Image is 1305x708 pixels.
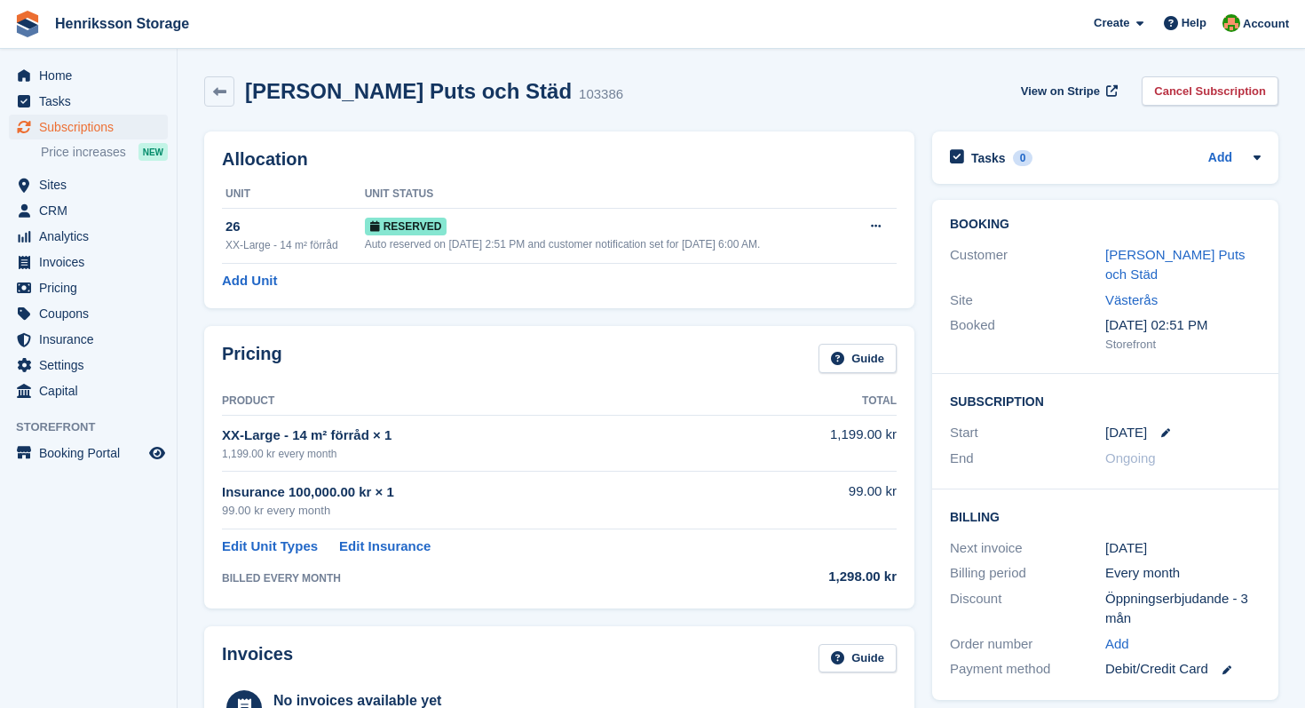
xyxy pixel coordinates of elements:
[39,250,146,274] span: Invoices
[245,79,572,103] h2: [PERSON_NAME] Puts och Städ
[1142,76,1278,106] a: Cancel Subscription
[16,418,177,436] span: Storefront
[9,224,168,249] a: menu
[1208,148,1232,169] a: Add
[138,143,168,161] div: NEW
[365,180,851,209] th: Unit Status
[222,149,897,170] h2: Allocation
[731,415,897,471] td: 1,199.00 kr
[39,327,146,352] span: Insurance
[1105,247,1246,282] a: [PERSON_NAME] Puts och Städ
[819,344,897,373] a: Guide
[225,237,365,253] div: XX-Large - 14 m² förråd
[950,659,1105,680] div: Payment method
[9,301,168,326] a: menu
[48,9,196,38] a: Henriksson Storage
[222,570,731,586] div: BILLED EVERY MONTH
[365,218,447,235] span: Reserved
[731,387,897,416] th: Total
[41,144,126,161] span: Price increases
[1105,563,1261,584] div: Every month
[731,472,897,529] td: 99.00 kr
[9,63,168,88] a: menu
[950,538,1105,559] div: Next invoice
[950,290,1105,311] div: Site
[1105,423,1147,443] time: 2025-08-27 23:00:00 UTC
[365,236,851,252] div: Auto reserved on [DATE] 2:51 PM and customer notification set for [DATE] 6:00 AM.
[39,224,146,249] span: Analytics
[971,150,1006,166] h2: Tasks
[222,344,282,373] h2: Pricing
[39,275,146,300] span: Pricing
[9,198,168,223] a: menu
[1182,14,1206,32] span: Help
[1013,150,1033,166] div: 0
[222,271,277,291] a: Add Unit
[950,392,1261,410] h2: Subscription
[950,589,1105,629] div: Discount
[1105,450,1156,465] span: Ongoing
[579,84,623,105] div: 103386
[1094,14,1129,32] span: Create
[9,378,168,403] a: menu
[222,537,318,557] a: Edit Unit Types
[731,567,897,587] div: 1,298.00 kr
[339,537,431,557] a: Edit Insurance
[950,218,1261,232] h2: Booking
[1105,538,1261,559] div: [DATE]
[9,172,168,197] a: menu
[39,353,146,378] span: Settings
[950,423,1105,443] div: Start
[950,507,1261,525] h2: Billing
[146,442,168,464] a: Preview store
[9,353,168,378] a: menu
[819,644,897,673] a: Guide
[950,634,1105,655] div: Order number
[9,275,168,300] a: menu
[222,426,731,446] div: XX-Large - 14 m² förråd × 1
[1222,14,1240,32] img: Mikael Holmström
[39,89,146,114] span: Tasks
[39,115,146,139] span: Subscriptions
[950,315,1105,353] div: Booked
[39,378,146,403] span: Capital
[1243,15,1289,33] span: Account
[222,502,731,520] div: 99.00 kr every month
[950,563,1105,584] div: Billing period
[14,11,41,37] img: stora-icon-8386f47178a22dfd0bd8f6a31ec36ba5ce8667c1dd55bd0f319d3a0aa187defe.svg
[39,301,146,326] span: Coupons
[39,63,146,88] span: Home
[222,180,365,209] th: Unit
[39,198,146,223] span: CRM
[950,245,1105,285] div: Customer
[1105,336,1261,354] div: Storefront
[222,446,731,462] div: 1,199.00 kr every month
[9,441,168,465] a: menu
[1105,589,1261,629] div: Öppningserbjudande - 3 mån
[39,172,146,197] span: Sites
[1105,292,1158,307] a: Västerås
[1105,315,1261,336] div: [DATE] 02:51 PM
[222,644,293,673] h2: Invoices
[950,449,1105,469] div: End
[1021,83,1100,100] span: View on Stripe
[222,387,731,416] th: Product
[39,441,146,465] span: Booking Portal
[9,115,168,139] a: menu
[225,217,365,237] div: 26
[1105,634,1129,655] a: Add
[9,250,168,274] a: menu
[9,327,168,352] a: menu
[1014,76,1121,106] a: View on Stripe
[1105,659,1261,680] div: Debit/Credit Card
[41,142,168,162] a: Price increases NEW
[9,89,168,114] a: menu
[222,482,731,503] div: Insurance 100,000.00 kr × 1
